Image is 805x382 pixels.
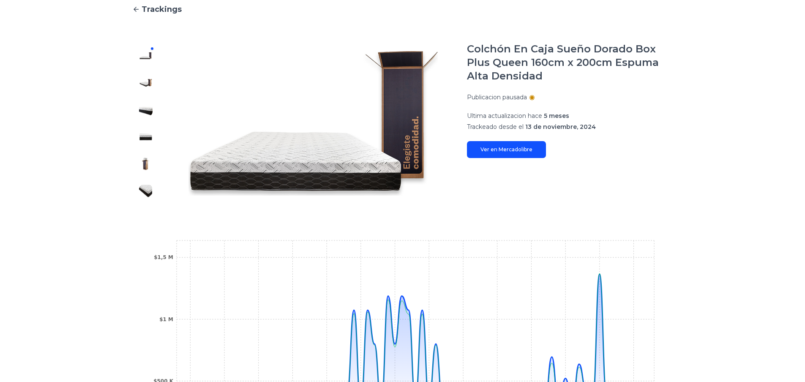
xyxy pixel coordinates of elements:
[139,103,153,117] img: Colchón En Caja Sueño Dorado Box Plus Queen 160cm x 200cm Espuma Alta Densidad
[139,49,153,63] img: Colchón En Caja Sueño Dorado Box Plus Queen 160cm x 200cm Espuma Alta Densidad
[467,42,673,83] h1: Colchón En Caja Sueño Dorado Box Plus Queen 160cm x 200cm Espuma Alta Densidad
[176,42,450,205] img: Colchón En Caja Sueño Dorado Box Plus Queen 160cm x 200cm Espuma Alta Densidad
[467,141,546,158] a: Ver en Mercadolibre
[139,76,153,90] img: Colchón En Caja Sueño Dorado Box Plus Queen 160cm x 200cm Espuma Alta Densidad
[544,112,569,120] span: 5 meses
[467,112,542,120] span: Ultima actualizacion hace
[467,93,527,101] p: Publicacion pausada
[139,130,153,144] img: Colchón En Caja Sueño Dorado Box Plus Queen 160cm x 200cm Espuma Alta Densidad
[142,3,182,15] span: Trackings
[139,184,153,198] img: Colchón En Caja Sueño Dorado Box Plus Queen 160cm x 200cm Espuma Alta Densidad
[154,254,173,260] tspan: $1,5 M
[159,317,173,322] tspan: $1 M
[525,123,596,131] span: 13 de noviembre, 2024
[139,157,153,171] img: Colchón En Caja Sueño Dorado Box Plus Queen 160cm x 200cm Espuma Alta Densidad
[132,3,673,15] a: Trackings
[467,123,524,131] span: Trackeado desde el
